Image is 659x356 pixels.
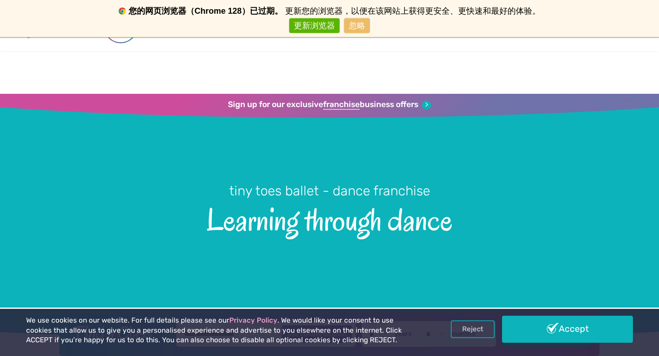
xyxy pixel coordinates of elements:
span: 更新您的浏览器，以便在该网站上获得更安全、更快速和最好的体验。 [285,6,540,16]
small: tiny toes ballet - dance franchise [229,183,430,199]
p: We use cookies on our website. For full details please see our . We would like your consent to us... [26,316,421,345]
strong: franchise [323,100,360,110]
a: Accept [502,316,633,342]
a: 忽略 [344,18,370,33]
a: Reject [451,320,495,338]
a: Sign up for our exclusivefranchisebusiness offers [228,100,431,110]
a: 更新浏览器 [289,18,340,33]
span: Learning through dance [16,200,643,237]
a: Privacy Policy [229,316,277,324]
b: 您的网页浏览器（Chrome 128）已过期。 [129,6,283,16]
